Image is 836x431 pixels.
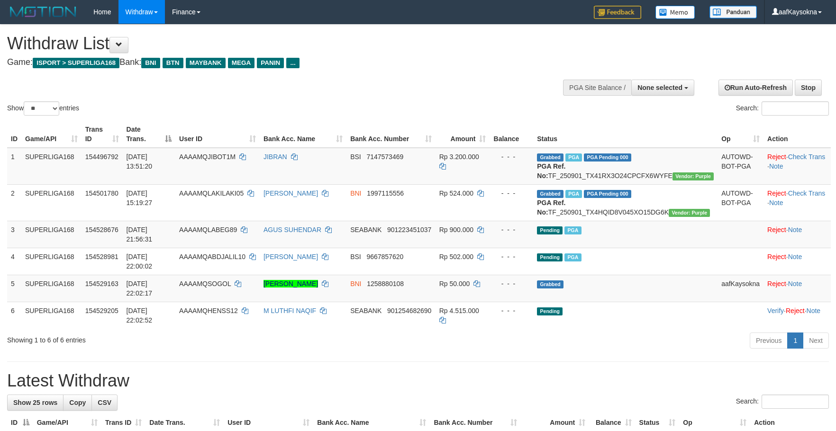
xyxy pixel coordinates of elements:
[718,80,793,96] a: Run Auto-Refresh
[127,307,153,324] span: [DATE] 22:02:52
[7,395,64,411] a: Show 25 rows
[493,306,529,315] div: - - -
[127,226,153,243] span: [DATE] 21:56:31
[366,253,403,260] span: Copy 9667857620 to clipboard
[350,226,382,233] span: SEABANK
[767,253,786,260] a: Reject
[795,80,822,96] a: Stop
[762,395,829,409] input: Search:
[788,253,802,260] a: Note
[786,307,805,314] a: Reject
[264,153,287,161] a: JIBRAN
[7,221,21,248] td: 3
[763,221,831,248] td: ·
[186,58,226,68] span: MAYBANK
[490,121,533,148] th: Balance
[350,280,361,287] span: BNI
[7,148,21,185] td: 1
[436,121,490,148] th: Amount: activate to sort column ascending
[537,190,563,198] span: Grabbed
[767,280,786,287] a: Reject
[367,280,404,287] span: Copy 1258880108 to clipboard
[7,58,548,67] h4: Game: Bank:
[718,184,763,221] td: AUTOWD-BOT-PGA
[7,101,79,116] label: Show entries
[669,209,710,217] span: Vendor URL: https://trx4.1velocity.biz
[127,253,153,270] span: [DATE] 22:00:02
[763,248,831,275] td: ·
[493,189,529,198] div: - - -
[7,248,21,275] td: 4
[788,280,802,287] a: Note
[21,248,82,275] td: SUPERLIGA168
[750,332,788,349] a: Previous
[564,226,581,234] span: Marked by aafchoeunmanni
[7,332,341,345] div: Showing 1 to 6 of 6 entries
[439,226,473,233] span: Rp 900.000
[563,80,631,96] div: PGA Site Balance /
[763,184,831,221] td: · ·
[175,121,260,148] th: User ID: activate to sort column ascending
[127,153,153,170] span: [DATE] 13:51:20
[736,101,829,116] label: Search:
[493,252,529,261] div: - - -
[346,121,436,148] th: Bank Acc. Number: activate to sort column ascending
[179,189,244,197] span: AAAAMQLAKILAKI05
[264,253,318,260] a: [PERSON_NAME]
[85,153,118,161] span: 154496792
[85,189,118,197] span: 154501780
[367,189,404,197] span: Copy 1997115556 to clipboard
[493,279,529,288] div: - - -
[85,253,118,260] span: 154528981
[767,307,784,314] a: Verify
[7,184,21,221] td: 2
[179,307,238,314] span: AAAAMQHENSS12
[13,399,57,406] span: Show 25 rows
[533,121,718,148] th: Status
[21,184,82,221] td: SUPERLIGA168
[439,280,470,287] span: Rp 50.000
[82,121,123,148] th: Trans ID: activate to sort column ascending
[264,280,318,287] a: [PERSON_NAME]
[387,307,431,314] span: Copy 901254682690 to clipboard
[85,280,118,287] span: 154529163
[21,148,82,185] td: SUPERLIGA168
[366,153,403,161] span: Copy 7147573469 to clipboard
[7,302,21,329] td: 6
[736,395,829,409] label: Search:
[123,121,176,148] th: Date Trans.: activate to sort column descending
[767,189,786,197] a: Reject
[767,226,786,233] a: Reject
[350,307,382,314] span: SEABANK
[763,302,831,329] td: · ·
[163,58,183,68] span: BTN
[179,153,236,161] span: AAAAMQJIBOT1M
[493,225,529,234] div: - - -
[788,189,826,197] a: Check Trans
[537,153,563,162] span: Grabbed
[264,189,318,197] a: [PERSON_NAME]
[537,307,563,315] span: Pending
[7,121,21,148] th: ID
[537,226,563,234] span: Pending
[594,6,641,19] img: Feedback.jpg
[179,226,237,233] span: AAAAMQLABEG89
[260,121,346,148] th: Bank Acc. Name: activate to sort column ascending
[565,153,582,162] span: Marked by aafsoumeymey
[767,153,786,161] a: Reject
[350,153,361,161] span: BSI
[655,6,695,19] img: Button%20Memo.svg
[7,275,21,302] td: 5
[537,253,563,261] span: Pending
[228,58,255,68] span: MEGA
[63,395,92,411] a: Copy
[21,302,82,329] td: SUPERLIGA168
[7,5,79,19] img: MOTION_logo.png
[537,199,565,216] b: PGA Ref. No:
[91,395,118,411] a: CSV
[493,152,529,162] div: - - -
[33,58,119,68] span: ISPORT > SUPERLIGA168
[769,162,783,170] a: Note
[98,399,111,406] span: CSV
[439,253,473,260] span: Rp 502.000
